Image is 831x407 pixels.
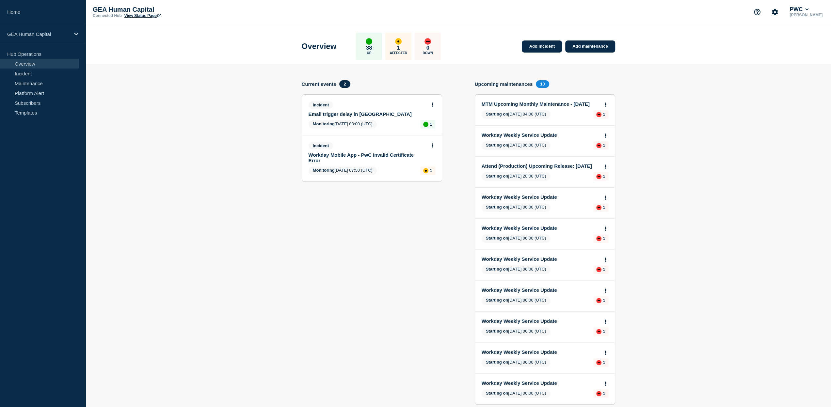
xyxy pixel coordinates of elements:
p: [PERSON_NAME] [788,13,824,17]
a: Email trigger delay in [GEOGRAPHIC_DATA] [309,111,426,117]
button: Support [750,5,764,19]
button: Account settings [768,5,782,19]
span: Starting on [486,329,508,334]
p: 1 [603,298,605,303]
span: [DATE] 06:00 (UTC) [482,358,551,367]
span: Starting on [486,267,508,272]
span: Incident [309,101,333,109]
span: Starting on [486,143,508,148]
span: Starting on [486,360,508,365]
a: Workday Mobile App - PwC Invalid Certificate Error [309,152,426,163]
div: down [596,174,601,179]
div: down [596,329,601,334]
div: affected [423,168,428,173]
p: 1 [603,360,605,365]
p: 1 [603,391,605,396]
a: Add maintenance [565,40,615,53]
span: Incident [309,142,333,149]
p: Down [423,51,433,55]
p: 1 [603,112,605,117]
a: Add incident [522,40,562,53]
a: Workday Weekly Service Update [482,349,599,355]
div: up [366,38,372,45]
a: MTM Upcoming Monthly Maintenance - [DATE] [482,101,599,107]
span: [DATE] 06:00 (UTC) [482,203,551,212]
span: [DATE] 06:00 (UTC) [482,234,551,243]
span: [DATE] 03:00 (UTC) [309,120,377,129]
div: down [596,143,601,148]
h1: Overview [302,42,337,51]
p: 1 [430,168,432,173]
p: Connected Hub [93,13,122,18]
span: Starting on [486,391,508,396]
span: [DATE] 07:50 (UTC) [309,166,377,175]
p: 38 [366,45,372,51]
span: Starting on [486,112,508,117]
div: up [423,122,428,127]
a: Workday Weekly Service Update [482,225,599,231]
div: down [596,298,601,303]
span: [DATE] 06:00 (UTC) [482,296,551,305]
span: [DATE] 20:00 (UTC) [482,172,551,181]
div: down [596,112,601,117]
a: Workday Weekly Service Update [482,194,599,200]
a: Workday Weekly Service Update [482,287,599,293]
p: 1 [603,236,605,241]
span: [DATE] 06:00 (UTC) [482,265,551,274]
p: 1 [603,205,605,210]
span: Starting on [486,298,508,303]
span: Monitoring [313,121,335,126]
div: down [424,38,431,45]
p: GEA Human Capital [7,31,70,37]
h4: Upcoming maintenances [475,81,533,87]
p: 1 [603,329,605,334]
p: 1 [603,267,605,272]
div: down [596,360,601,365]
p: Affected [390,51,407,55]
span: Starting on [486,236,508,241]
span: Monitoring [313,168,335,173]
span: [DATE] 06:00 (UTC) [482,327,551,336]
div: down [596,391,601,396]
p: 1 [603,174,605,179]
p: 0 [426,45,429,51]
span: 2 [339,80,350,88]
p: 1 [603,143,605,148]
div: affected [395,38,402,45]
a: Workday Weekly Service Update [482,256,599,262]
span: Starting on [486,174,508,179]
p: Up [367,51,371,55]
span: [DATE] 04:00 (UTC) [482,110,551,119]
a: Workday Weekly Service Update [482,132,599,138]
p: 1 [430,122,432,127]
div: down [596,267,601,272]
span: 10 [536,80,549,88]
a: Attend (Production) Upcoming Release: [DATE] [482,163,599,169]
span: [DATE] 06:00 (UTC) [482,389,551,398]
button: PWC [788,6,810,13]
h4: Current events [302,81,336,87]
p: 1 [397,45,400,51]
span: Starting on [486,205,508,210]
div: down [596,205,601,210]
div: down [596,236,601,241]
span: [DATE] 06:00 (UTC) [482,141,551,150]
p: GEA Human Capital [93,6,223,13]
a: View Status Page [124,13,161,18]
a: Workday Weekly Service Update [482,380,599,386]
a: Workday Weekly Service Update [482,318,599,324]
